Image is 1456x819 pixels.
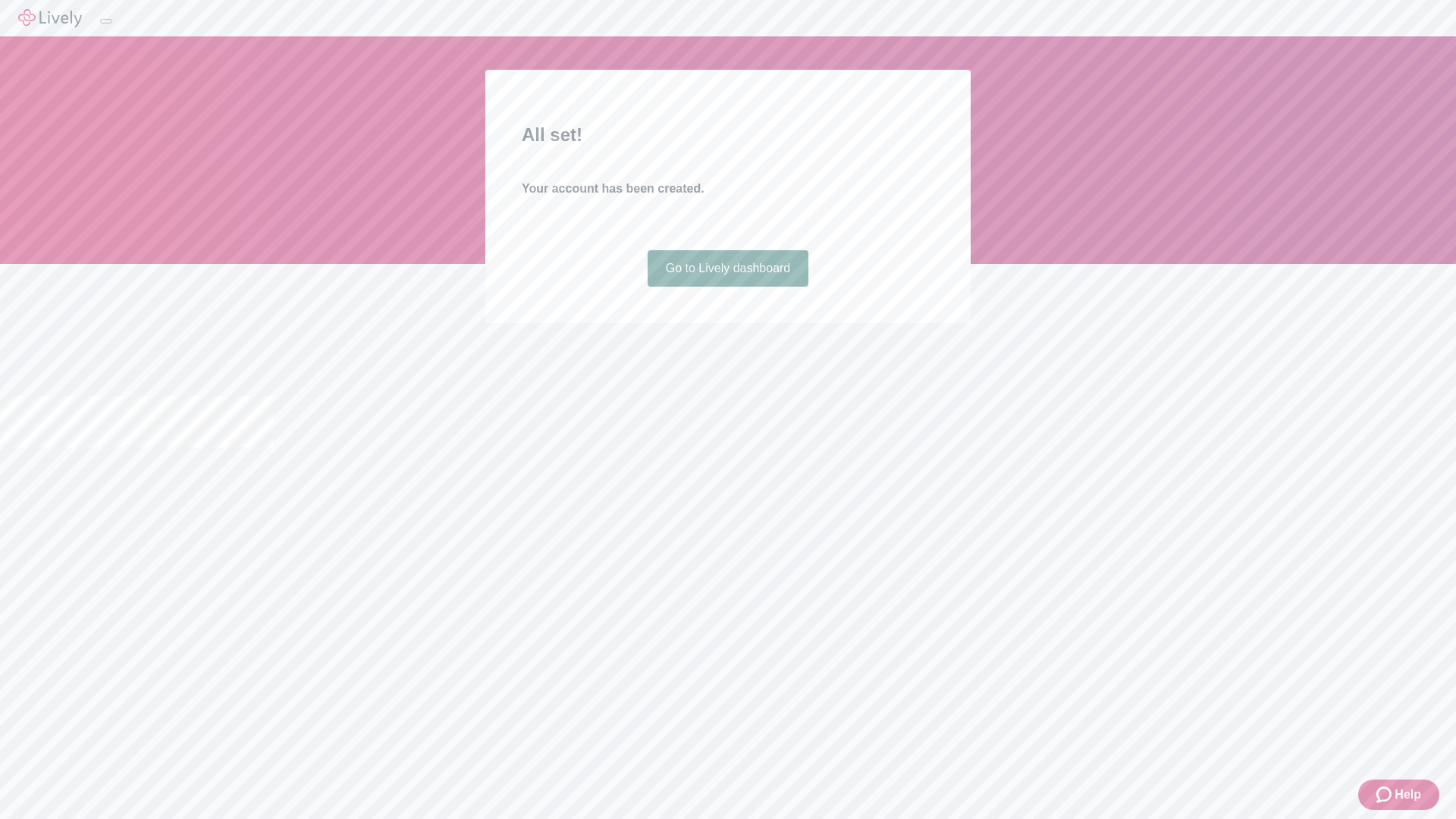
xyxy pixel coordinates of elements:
[100,19,112,24] button: Log out
[1358,780,1439,810] button: Zendesk support iconHelp
[1395,786,1421,804] span: Help
[522,180,934,198] h4: Your account has been created.
[648,250,809,287] a: Go to Lively dashboard
[1376,786,1395,804] svg: Zendesk support icon
[18,9,82,27] img: Lively
[522,121,934,149] h2: All set!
